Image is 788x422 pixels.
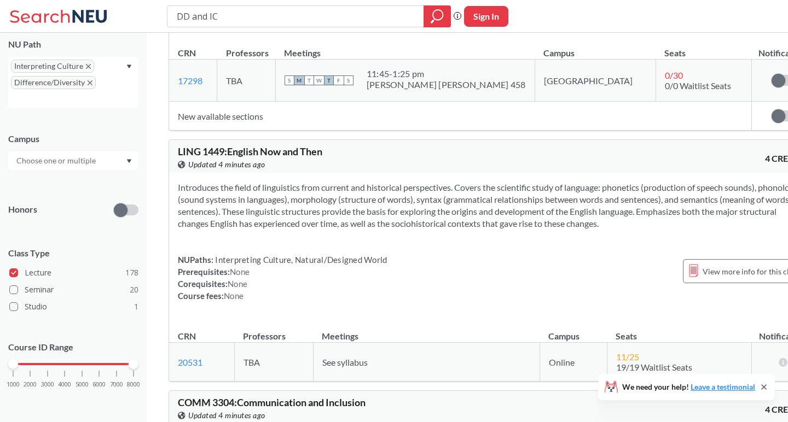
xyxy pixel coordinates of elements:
th: Professors [234,319,313,343]
span: COMM 3304 : Communication and Inclusion [178,396,366,408]
span: 5000 [76,382,89,388]
span: 0 / 30 [665,70,683,80]
span: LING 1449 : English Now and Then [178,145,322,157]
span: 2000 [24,382,37,388]
label: Seminar [9,283,138,297]
div: [PERSON_NAME] [PERSON_NAME] 458 [367,79,526,90]
svg: X to remove pill [88,80,92,85]
span: T [324,75,334,85]
span: T [304,75,314,85]
span: We need your help! [622,383,755,391]
td: Online [540,343,607,382]
div: Dropdown arrow [8,151,138,170]
a: 17298 [178,75,202,86]
td: [GEOGRAPHIC_DATA] [535,60,656,102]
span: 3000 [41,382,54,388]
span: Interpreting CultureX to remove pill [11,60,94,73]
span: 0/0 Waitlist Seats [665,80,731,91]
svg: X to remove pill [86,64,91,69]
a: Leave a testimonial [691,382,755,391]
div: magnifying glass [424,5,451,27]
div: CRN [178,330,196,342]
span: S [285,75,294,85]
span: 20 [130,284,138,296]
div: 11:45 - 1:25 pm [367,68,526,79]
th: Campus [540,319,607,343]
td: TBA [234,343,313,382]
svg: Dropdown arrow [126,159,132,163]
span: None [230,267,250,277]
span: 7000 [110,382,123,388]
span: M [294,75,304,85]
th: Meetings [313,319,540,343]
span: Interpreting Culture, Natural/Designed World [213,255,387,265]
span: See syllabus [322,357,368,367]
span: 1000 [7,382,20,388]
td: New available sections [169,102,751,131]
input: Choose one or multiple [11,154,103,167]
th: Meetings [275,36,535,60]
span: Updated 4 minutes ago [188,409,265,421]
span: Class Type [8,247,138,259]
td: TBA [217,60,276,102]
div: Campus [8,133,138,145]
span: 8000 [127,382,140,388]
th: Seats [656,36,751,60]
span: 11 / 25 [616,351,639,362]
div: Interpreting CultureX to remove pillDifference/DiversityX to remove pillDropdown arrow [8,57,138,108]
label: Lecture [9,266,138,280]
div: CRN [178,47,196,59]
span: F [334,75,344,85]
a: 20531 [178,357,202,367]
p: Course ID Range [8,341,138,354]
span: None [228,279,247,289]
span: None [224,291,244,301]
div: NU Path [8,38,138,50]
th: Seats [607,319,751,343]
span: W [314,75,324,85]
span: Difference/DiversityX to remove pill [11,76,96,89]
th: Campus [535,36,656,60]
button: Sign In [464,6,508,27]
span: 19/19 Waitlist Seats [616,362,692,372]
svg: Dropdown arrow [126,65,132,69]
span: 4000 [58,382,71,388]
div: NUPaths: Prerequisites: Corequisites: Course fees: [178,254,387,302]
span: 1 [134,301,138,313]
label: Studio [9,300,138,314]
th: Professors [217,36,276,60]
span: Updated 4 minutes ago [188,159,265,171]
span: S [344,75,354,85]
p: Honors [8,203,37,216]
span: 6000 [92,382,106,388]
svg: magnifying glass [431,9,444,24]
span: 178 [125,267,138,279]
input: Class, professor, course number, "phrase" [176,7,416,26]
